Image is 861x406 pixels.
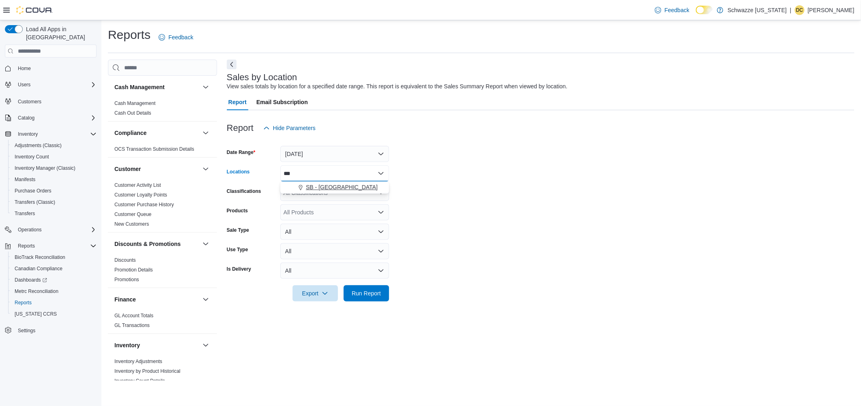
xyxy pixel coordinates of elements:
[114,182,161,188] a: Customer Activity List
[114,240,181,248] h3: Discounts & Promotions
[15,188,52,194] span: Purchase Orders
[15,288,58,295] span: Metrc Reconciliation
[790,5,792,15] p: |
[18,115,34,121] span: Catalog
[15,113,38,123] button: Catalog
[227,266,251,272] label: Is Delivery
[280,182,389,193] div: Choose from the following options
[227,60,237,69] button: Next
[18,65,31,72] span: Home
[15,325,97,335] span: Settings
[114,240,199,248] button: Discounts & Promotions
[280,243,389,259] button: All
[8,263,100,274] button: Canadian Compliance
[15,265,62,272] span: Canadian Compliance
[15,199,55,205] span: Transfers (Classic)
[15,326,39,335] a: Settings
[114,295,136,303] h3: Finance
[114,378,165,384] a: Inventory Count Details
[114,129,199,137] button: Compliance
[378,209,384,216] button: Open list of options
[114,295,199,303] button: Finance
[114,257,136,263] span: Discounts
[23,25,97,41] span: Load All Apps in [GEOGRAPHIC_DATA]
[108,144,217,157] div: Compliance
[15,225,45,235] button: Operations
[114,267,153,273] a: Promotion Details
[8,308,100,320] button: [US_STATE] CCRS
[344,285,389,301] button: Run Report
[114,221,149,227] a: New Customers
[11,175,39,184] a: Manifests
[11,186,55,196] a: Purchase Orders
[2,79,100,90] button: Users
[108,98,217,121] div: Cash Management
[8,208,100,219] button: Transfers
[11,163,79,173] a: Inventory Manager (Classic)
[114,165,141,173] h3: Customer
[155,29,196,45] a: Feedback
[114,341,199,349] button: Inventory
[15,113,97,123] span: Catalog
[15,225,97,235] span: Operations
[227,207,248,214] label: Products
[227,169,250,175] label: Locations
[114,277,139,282] a: Promotions
[280,224,389,240] button: All
[114,322,150,329] span: GL Transactions
[2,224,100,235] button: Operations
[728,5,787,15] p: Schwazze [US_STATE]
[201,340,211,350] button: Inventory
[114,257,136,263] a: Discounts
[18,243,35,249] span: Reports
[11,309,97,319] span: Washington CCRS
[15,97,45,107] a: Customers
[15,96,97,106] span: Customers
[201,82,211,92] button: Cash Management
[114,368,181,374] a: Inventory by Product Historical
[306,183,378,191] span: SB - [GEOGRAPHIC_DATA]
[227,149,256,156] label: Date Range
[15,63,97,73] span: Home
[108,311,217,333] div: Finance
[15,241,97,251] span: Reports
[18,327,35,334] span: Settings
[280,263,389,279] button: All
[11,252,97,262] span: BioTrack Reconciliation
[11,309,60,319] a: [US_STATE] CCRS
[114,192,167,198] span: Customer Loyalty Points
[2,325,100,336] button: Settings
[15,154,49,160] span: Inventory Count
[114,313,153,318] a: GL Account Totals
[114,341,140,349] h3: Inventory
[8,297,100,308] button: Reports
[378,170,384,177] button: Close list of options
[260,120,319,136] button: Hide Parameters
[16,6,53,14] img: Cova
[15,165,75,171] span: Inventory Manager (Classic)
[15,80,34,90] button: Users
[114,146,194,152] span: OCS Transaction Submission Details
[2,128,100,140] button: Inventory
[201,128,211,138] button: Compliance
[15,176,35,183] span: Manifests
[11,175,97,184] span: Manifests
[114,182,161,188] span: Customer Activity List
[665,6,689,14] span: Feedback
[8,185,100,197] button: Purchase Orders
[2,112,100,124] button: Catalog
[2,95,100,107] button: Customers
[11,286,97,296] span: Metrc Reconciliation
[114,359,162,364] a: Inventory Adjustments
[201,239,211,249] button: Discounts & Promotions
[795,5,805,15] div: Daniel castillo
[280,146,389,162] button: [DATE]
[11,275,50,285] a: Dashboards
[201,164,211,174] button: Customer
[114,100,155,106] a: Cash Management
[293,285,338,301] button: Export
[8,140,100,151] button: Adjustments (Classic)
